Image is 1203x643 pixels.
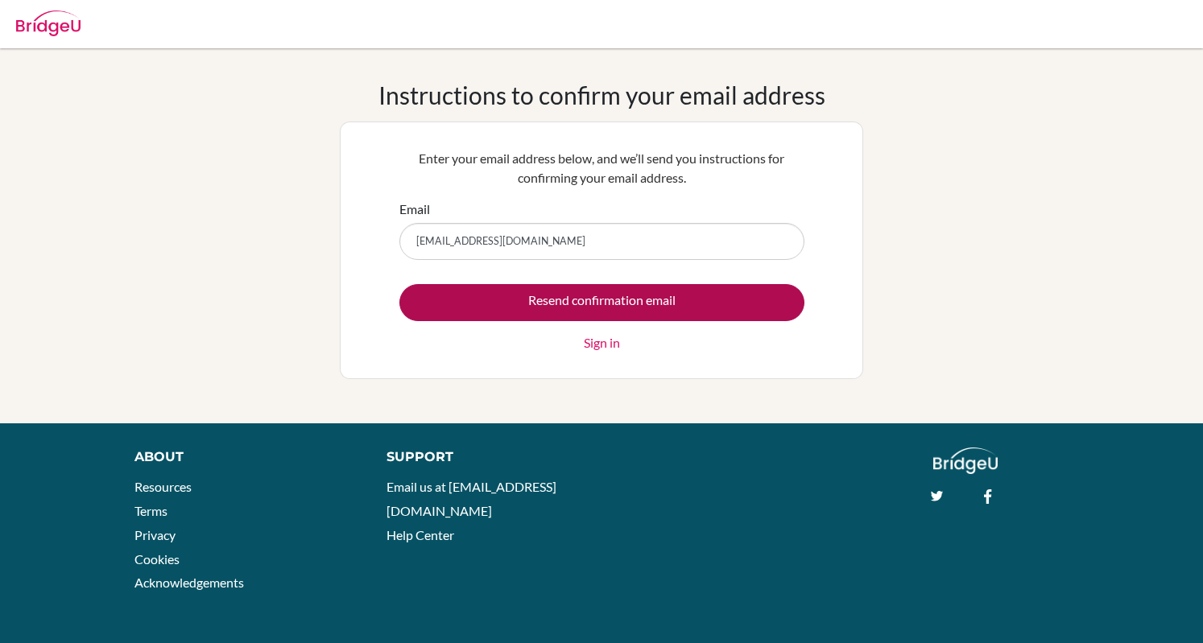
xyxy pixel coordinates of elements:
[378,80,825,109] h1: Instructions to confirm your email address
[399,200,430,219] label: Email
[134,479,192,494] a: Resources
[387,447,585,467] div: Support
[399,284,804,321] input: Resend confirmation email
[387,527,454,542] a: Help Center
[387,479,556,518] a: Email us at [EMAIL_ADDRESS][DOMAIN_NAME]
[584,333,620,352] a: Sign in
[134,447,350,467] div: About
[134,575,244,590] a: Acknowledgements
[134,551,180,567] a: Cookies
[134,503,167,518] a: Terms
[134,527,176,542] a: Privacy
[933,447,998,474] img: logo_white@2x-f4f0deed5e89b7ecb1c2cc34c3e3d731f90f0f143d5ea2071677605dd97b5244.png
[16,10,81,36] img: Bridge-U
[399,149,804,188] p: Enter your email address below, and we’ll send you instructions for confirming your email address.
